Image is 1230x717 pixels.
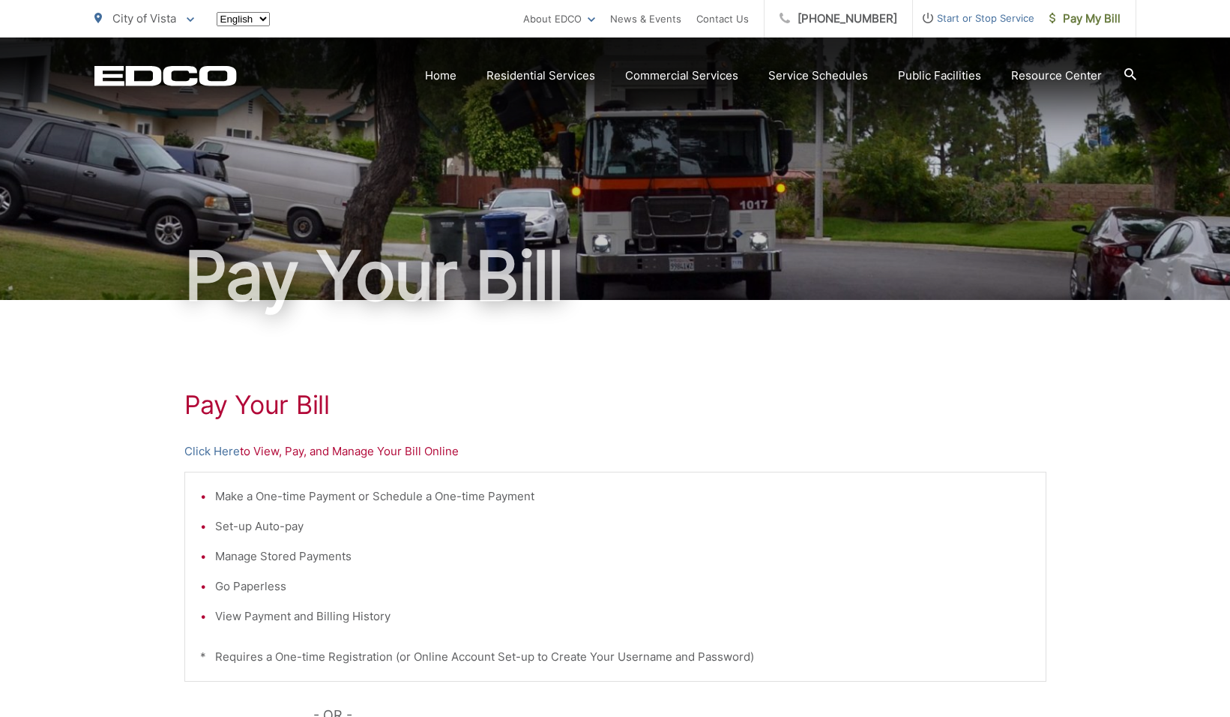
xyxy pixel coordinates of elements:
[200,648,1031,666] p: * Requires a One-time Registration (or Online Account Set-up to Create Your Username and Password)
[184,442,240,460] a: Click Here
[425,67,456,85] a: Home
[215,577,1031,595] li: Go Paperless
[696,10,749,28] a: Contact Us
[217,12,270,26] select: Select a language
[898,67,981,85] a: Public Facilities
[94,238,1136,313] h1: Pay Your Bill
[215,517,1031,535] li: Set-up Auto-pay
[215,547,1031,565] li: Manage Stored Payments
[523,10,595,28] a: About EDCO
[625,67,738,85] a: Commercial Services
[184,390,1046,420] h1: Pay Your Bill
[112,11,176,25] span: City of Vista
[215,607,1031,625] li: View Payment and Billing History
[486,67,595,85] a: Residential Services
[184,442,1046,460] p: to View, Pay, and Manage Your Bill Online
[215,487,1031,505] li: Make a One-time Payment or Schedule a One-time Payment
[610,10,681,28] a: News & Events
[1011,67,1102,85] a: Resource Center
[1049,10,1121,28] span: Pay My Bill
[768,67,868,85] a: Service Schedules
[94,65,237,86] a: EDCD logo. Return to the homepage.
